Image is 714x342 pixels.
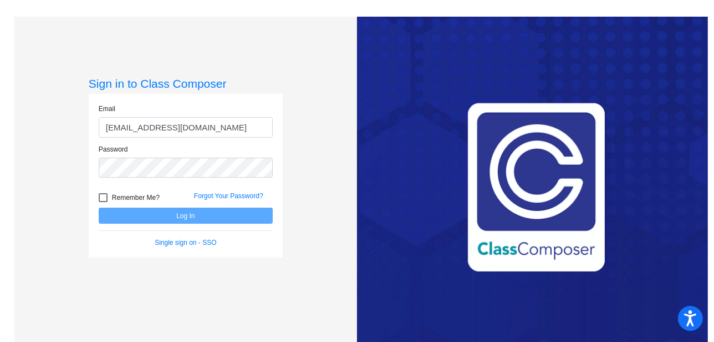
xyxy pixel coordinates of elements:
[89,77,283,90] h3: Sign in to Class Composer
[112,191,160,204] span: Remember Me?
[99,208,273,224] button: Log In
[99,144,128,154] label: Password
[155,239,216,247] a: Single sign on - SSO
[194,192,263,200] a: Forgot Your Password?
[99,104,115,114] label: Email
